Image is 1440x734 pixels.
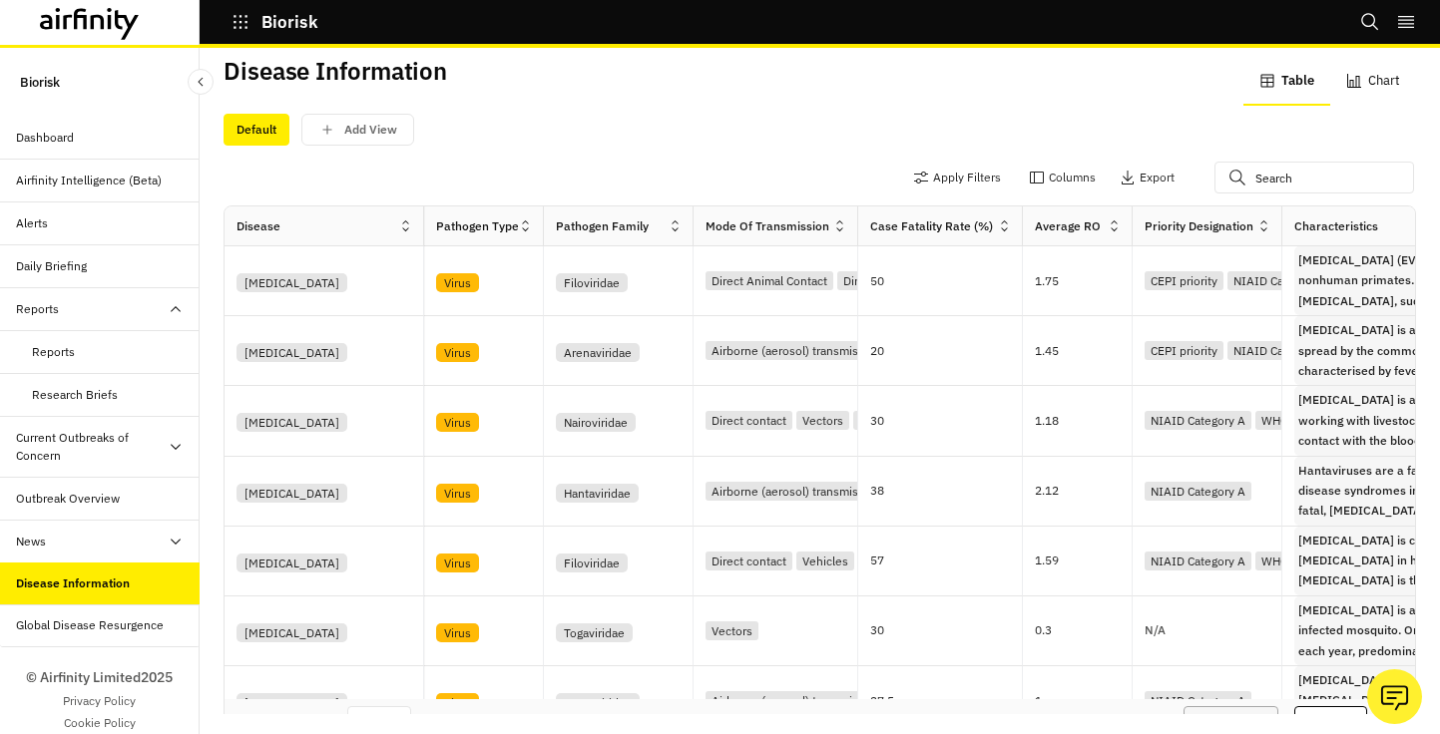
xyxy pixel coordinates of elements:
[224,114,289,146] div: Default
[1035,620,1132,640] p: 0.3
[1145,217,1253,235] div: Priority Designation
[870,691,1022,711] p: 27.5
[1227,271,1334,290] div: NIAID Category A
[1140,171,1175,184] p: Export
[853,411,911,430] div: Vehicles
[16,300,59,318] div: Reports
[913,162,1001,193] button: Apply Filters
[344,123,397,137] p: Add View
[261,13,318,31] p: Biorisk
[556,343,640,362] div: Arenaviridae
[16,214,48,232] div: Alerts
[1243,58,1330,106] button: Table
[1145,551,1251,570] div: NIAID Category A
[1145,691,1251,710] div: NIAID Category A
[706,691,887,710] div: Airborne (aerosol) transmission
[32,386,118,404] div: Research Briefs
[706,551,792,570] div: Direct contact
[237,484,347,503] div: [MEDICAL_DATA]
[706,341,887,360] div: Airborne (aerosol) transmission
[237,693,347,712] div: [MEDICAL_DATA]
[16,490,120,508] div: Outbreak Overview
[870,217,993,235] div: Case Fatality Rate (%)
[706,217,829,235] div: Mode of Transmission
[1145,624,1166,636] p: N/A
[1360,5,1380,39] button: Search
[237,343,347,362] div: [MEDICAL_DATA]
[232,5,318,39] button: Biorisk
[237,217,280,235] div: Disease
[1214,162,1414,193] input: Search
[436,217,518,235] div: Pathogen Type
[1255,411,1336,430] div: WHO priority
[556,217,649,235] div: Pathogen Family
[436,553,479,572] div: Virus
[1145,341,1223,360] div: CEPI priority
[436,693,479,712] div: Virus
[796,551,854,570] div: Vehicles
[1035,217,1101,235] div: Average RO
[16,574,130,592] div: Disease Information
[16,533,46,550] div: News
[436,484,479,503] div: Virus
[16,129,74,147] div: Dashboard
[1330,58,1416,106] button: Chart
[237,553,347,572] div: [MEDICAL_DATA]
[1035,271,1132,291] p: 1.75
[556,693,640,712] div: Arenaviridae
[556,553,628,572] div: Filoviridae
[188,69,214,95] button: Close Sidebar
[436,273,479,292] div: Virus
[870,271,1022,291] p: 50
[64,714,136,732] a: Cookie Policy
[1120,162,1175,193] button: Export
[237,413,347,432] div: [MEDICAL_DATA]
[1035,341,1132,361] p: 1.45
[796,411,849,430] div: Vectors
[556,273,628,292] div: Filoviridae
[706,411,792,430] div: Direct contact
[436,413,479,432] div: Virus
[1035,481,1132,501] p: 2.12
[556,623,633,642] div: Togaviridae
[436,623,479,642] div: Virus
[301,114,414,146] button: save changes
[1294,217,1378,235] div: Characteristics
[16,172,162,189] div: Airfinity Intelligence (Beta)
[20,64,60,101] p: Biorisk
[1029,162,1096,193] button: Columns
[706,271,833,290] div: Direct Animal Contact
[556,413,636,432] div: Nairoviridae
[1035,691,1132,711] p: 1
[556,484,639,503] div: Hantaviridae
[237,273,347,292] div: [MEDICAL_DATA]
[870,341,1022,361] p: 20
[16,616,164,634] div: Global Disease Resurgence
[870,481,1022,501] p: 38
[1035,411,1132,431] p: 1.18
[436,343,479,362] div: Virus
[237,623,347,642] div: [MEDICAL_DATA]
[837,271,924,290] div: Direct contact
[32,343,75,361] div: Reports
[16,257,87,275] div: Daily Briefing
[1367,669,1422,724] button: Ask our analysts
[870,620,1022,640] p: 30
[1145,271,1223,290] div: CEPI priority
[16,429,168,465] div: Current Outbreaks of Concern
[1145,411,1251,430] div: NIAID Category A
[26,667,173,688] p: © Airfinity Limited 2025
[1227,341,1334,360] div: NIAID Category A
[63,692,136,710] a: Privacy Policy
[706,482,887,501] div: Airborne (aerosol) transmission
[224,57,447,86] h2: Disease Information
[1255,551,1336,570] div: WHO priority
[1145,482,1251,501] div: NIAID Category A
[870,550,1022,570] p: 57
[870,411,1022,431] p: 30
[706,621,758,640] div: Vectors
[1035,550,1132,570] p: 1.59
